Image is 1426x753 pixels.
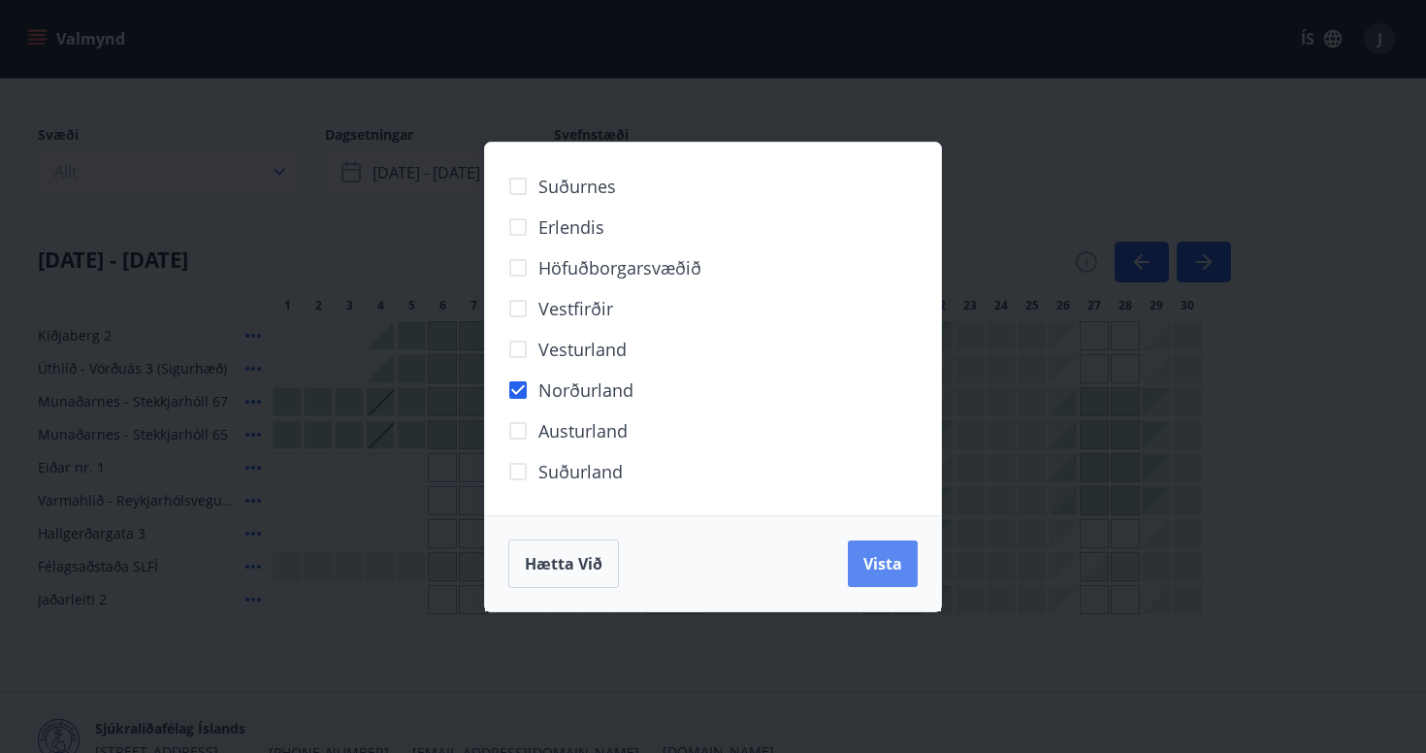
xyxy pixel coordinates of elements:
span: Vista [863,553,902,574]
span: Hætta við [525,553,602,574]
span: Vesturland [538,337,627,362]
span: Suðurnes [538,174,616,199]
button: Hætta við [508,540,619,588]
span: Erlendis [538,214,604,240]
span: Höfuðborgarsvæðið [538,255,701,280]
span: Austurland [538,418,628,443]
span: Norðurland [538,377,633,403]
span: Suðurland [538,459,623,484]
span: Vestfirðir [538,296,613,321]
button: Vista [848,540,918,587]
